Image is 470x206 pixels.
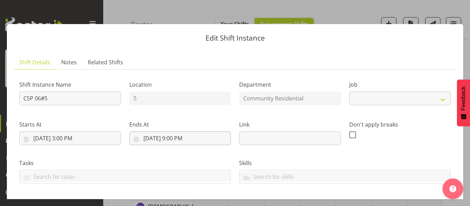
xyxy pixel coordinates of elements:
[19,197,121,206] label: Enable Unpaid Break
[349,120,451,129] label: Don't apply breaks
[19,58,50,66] span: Shift Details
[239,171,450,182] input: Search for skills
[88,58,123,66] span: Related Shifts
[19,159,231,167] label: Tasks
[19,91,121,105] input: Shift Instance Name
[460,86,467,110] span: Feedback
[61,58,77,66] span: Notes
[14,34,456,42] p: Edit Shift Instance
[20,171,231,182] input: Search for tasks
[19,120,121,129] label: Starts At
[19,131,121,145] input: Click to select...
[239,80,341,89] label: Department
[129,131,231,145] input: Click to select...
[239,159,451,167] label: Skills
[449,185,456,192] img: help-xxl-2.png
[239,120,341,129] label: Link
[457,79,470,126] button: Feedback - Show survey
[129,120,231,129] label: Ends At
[19,80,121,89] label: Shift Instance Name
[129,80,231,89] label: Location
[349,80,451,89] label: Job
